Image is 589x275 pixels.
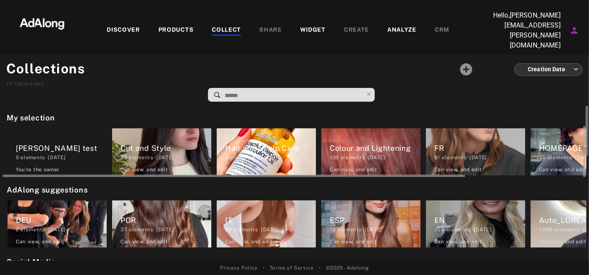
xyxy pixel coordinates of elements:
span: • [263,264,265,272]
iframe: Chat Widget [547,235,589,275]
div: EN [434,215,525,226]
p: Hello, [PERSON_NAME][EMAIL_ADDRESS][PERSON_NAME][DOMAIN_NAME] [477,10,561,50]
div: ESP13 elements ·[DATE]Can view, and edit [319,198,423,250]
div: [PERSON_NAME] test [16,142,107,154]
img: 63233d7d88ed69de3c212112c67096b6.png [5,10,79,35]
div: collections [6,80,85,88]
span: © 2025 - Adalong [326,264,369,272]
span: • [319,264,321,272]
div: FR [434,142,525,154]
div: Can view , and edit [330,238,377,245]
span: 69 [225,227,232,232]
span: 14 [6,80,12,87]
div: Can view , and edit [225,166,273,173]
div: Colour and Lightening108 elements ·[DATE]Can view, and edit [319,126,423,178]
div: FR81 elements ·[DATE]Can view, and edit [424,126,528,178]
span: 37 [120,227,127,232]
span: 13 [330,227,336,232]
div: elements · [DATE] [330,154,421,161]
div: ESP [330,215,421,226]
h2: My selection [7,112,586,123]
div: Can view , and edit [330,166,377,173]
span: 259 [434,227,445,232]
div: elements · [DATE] [330,226,421,233]
div: ANALYZE [387,25,416,35]
div: elements · [DATE] [434,226,525,233]
div: Widget de chat [547,235,589,275]
button: Account settings [567,23,581,37]
span: 108 [330,155,339,160]
div: Can view , and edit [434,238,482,245]
div: elements · [DATE] [225,154,316,161]
div: CREATE [344,25,369,35]
div: POR37 elements ·[DATE]Can view, and edit [110,198,214,250]
div: Can view , and edit [539,166,586,173]
div: DEU [16,215,107,226]
div: IT69 elements ·[DATE]Can view, and edit [214,198,318,250]
div: Hair and Scalp Care [225,142,316,154]
div: Can view , and edit [120,166,168,173]
div: PRODUCTS [158,25,194,35]
div: SHARE [259,25,282,35]
div: Can view , and edit [434,166,482,173]
span: 0 [16,155,19,160]
div: Can view , and edit [120,238,168,245]
div: DEU2 elements ·[DATE]Can view, and edit [5,198,109,250]
div: elements · [DATE] [16,154,107,161]
div: elements · [DATE] [434,154,525,161]
span: 35 [539,155,546,160]
div: Hair and Scalp Care8 elements ·[DATE]Can view, and edit [214,126,318,178]
div: Can view , and edit [16,238,63,245]
h1: Collections [6,59,85,79]
span: 2 [16,227,19,232]
div: POR [120,215,211,226]
h2: Social Media [7,256,586,267]
div: elements · [DATE] [16,226,107,233]
a: Terms of Service [270,264,314,272]
div: You're the owner [16,166,60,173]
div: elements · [DATE] [225,226,316,233]
span: 81 [434,155,440,160]
div: CRM [435,25,449,35]
span: 8 [225,155,229,160]
div: Colour and Lightening [330,142,421,154]
div: DISCOVER [107,25,140,35]
div: Creation Date [522,58,579,80]
div: elements · [DATE] [120,154,211,161]
div: [PERSON_NAME] test0 elements ·[DATE]You're the owner [5,126,109,178]
div: Cut and Style23 elements ·[DATE]Can view, and edit [110,126,214,178]
div: Can view , and edit [539,238,586,245]
a: Privacy Policy [220,264,258,272]
div: Can view , and edit [225,238,273,245]
div: COLLECT [212,25,241,35]
span: 23 [120,155,127,160]
span: 1,565 [539,227,554,232]
div: IT [225,215,316,226]
button: Add a collecton [456,59,477,80]
h2: AdAlong suggestions [7,184,586,195]
div: EN259 elements ·[DATE]Can view, and edit [424,198,528,250]
div: Cut and Style [120,142,211,154]
div: WIDGET [300,25,326,35]
div: elements · [DATE] [120,226,211,233]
